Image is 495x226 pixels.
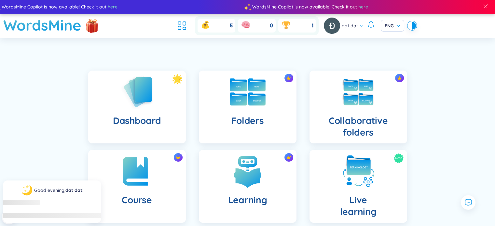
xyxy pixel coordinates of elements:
[82,71,192,143] a: Dashboard
[107,3,117,10] span: here
[312,22,313,29] span: 1
[65,187,82,193] a: dat dat
[385,22,400,29] span: ENG
[34,187,83,194] div: !
[231,115,264,126] h4: Folders
[34,187,65,193] span: Good evening ,
[270,22,273,29] span: 0
[192,150,303,223] a: crown iconLearning
[315,115,402,138] h4: Collaborative folders
[358,3,368,10] span: here
[176,155,180,160] img: crown icon
[192,71,303,143] a: crown iconFolders
[228,194,267,206] h4: Learning
[397,76,402,80] img: crown icon
[303,71,414,143] a: crown iconCollaborative folders
[340,194,377,218] h4: Live learning
[230,22,233,29] span: 5
[82,150,192,223] a: crown iconCourse
[286,76,291,80] img: crown icon
[324,18,340,34] img: avatar
[122,194,152,206] h4: Course
[324,18,342,34] a: avatar
[342,22,358,29] span: dat dat
[113,115,161,126] h4: Dashboard
[395,153,402,163] span: New
[86,16,99,35] img: flashSalesIcon.a7f4f837.png
[3,14,81,37] a: WordsMine
[286,155,291,160] img: crown icon
[303,150,414,223] a: NewLivelearning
